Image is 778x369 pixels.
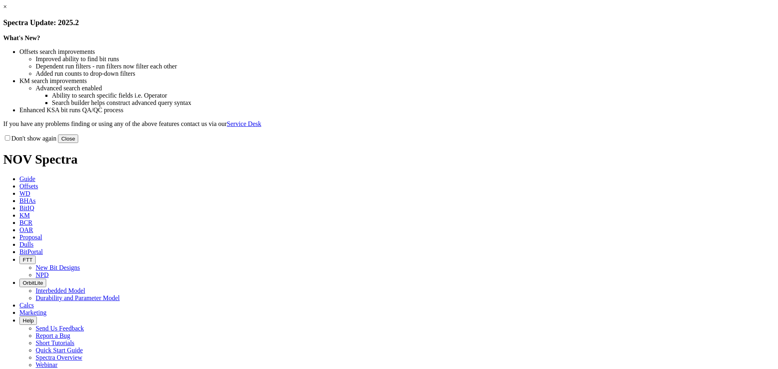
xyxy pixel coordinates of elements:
[19,183,38,190] span: Offsets
[19,248,43,255] span: BitPortal
[19,219,32,226] span: BCR
[36,55,775,63] li: Improved ability to find bit runs
[19,48,775,55] li: Offsets search improvements
[36,332,70,339] a: Report a Bug
[3,135,56,142] label: Don't show again
[19,234,42,241] span: Proposal
[19,205,34,211] span: BitIQ
[227,120,261,127] a: Service Desk
[19,226,33,233] span: OAR
[36,85,775,92] li: Advanced search enabled
[36,339,75,346] a: Short Tutorials
[19,77,775,85] li: KM search improvements
[36,287,85,294] a: Interbedded Model
[36,63,775,70] li: Dependent run filters - run filters now filter each other
[3,120,775,128] p: If you have any problems finding or using any of the above features contact us via our
[19,175,35,182] span: Guide
[58,134,78,143] button: Close
[19,241,34,248] span: Dulls
[19,197,36,204] span: BHAs
[36,271,49,278] a: NPD
[23,257,32,263] span: FTT
[52,99,775,107] li: Search builder helps construct advanced query syntax
[36,361,58,368] a: Webinar
[36,70,775,77] li: Added run counts to drop-down filters
[36,264,80,271] a: New Bit Designs
[19,107,775,114] li: Enhanced KSA bit runs QA/QC process
[3,34,40,41] strong: What's New?
[19,309,47,316] span: Marketing
[23,280,43,286] span: OrbitLite
[19,190,30,197] span: WD
[3,152,775,167] h1: NOV Spectra
[36,354,82,361] a: Spectra Overview
[19,302,34,309] span: Calcs
[3,18,775,27] h3: Spectra Update: 2025.2
[36,325,84,332] a: Send Us Feedback
[3,3,7,10] a: ×
[36,294,120,301] a: Durability and Parameter Model
[23,318,34,324] span: Help
[5,135,10,141] input: Don't show again
[52,92,775,99] li: Ability to search specific fields i.e. Operator
[19,212,30,219] span: KM
[36,347,83,354] a: Quick Start Guide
